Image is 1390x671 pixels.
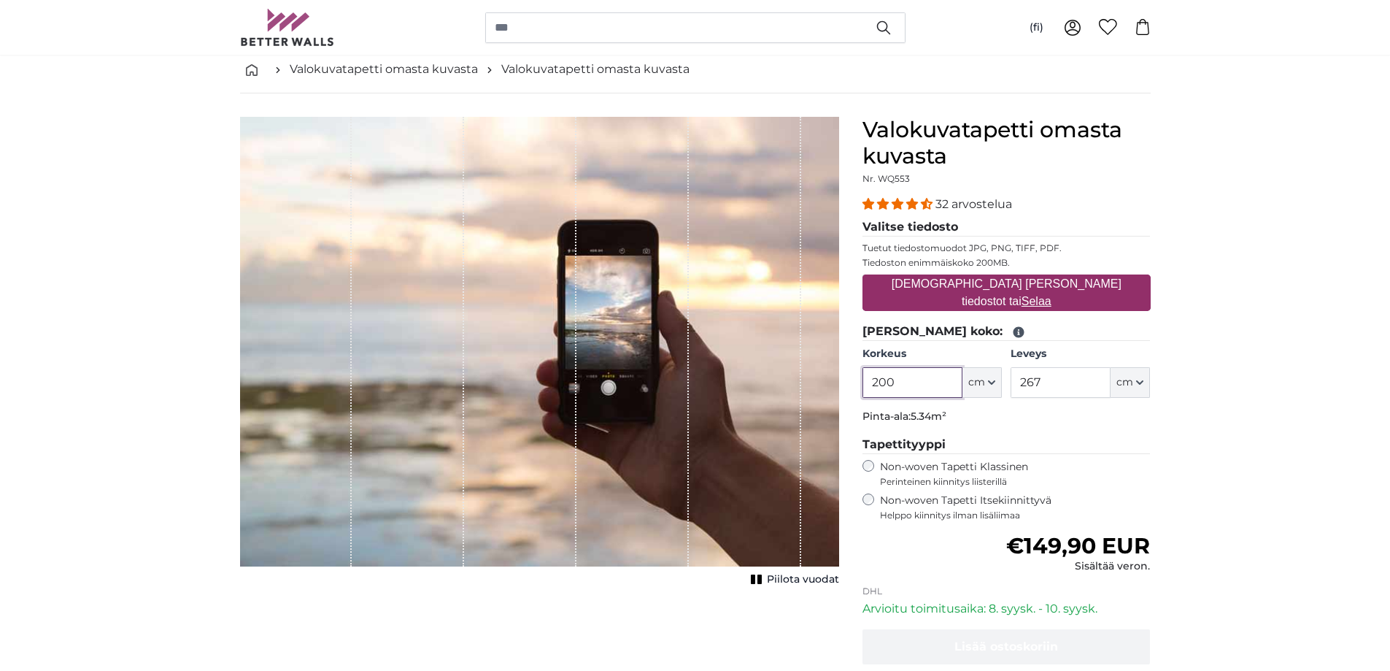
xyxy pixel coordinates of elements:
[862,242,1151,254] p: Tuetut tiedostomuodot JPG, PNG, TIFF, PDF.
[862,218,1151,237] legend: Valitse tiedosto
[1022,295,1051,307] u: Selaa
[1011,347,1150,361] label: Leveys
[862,629,1151,664] button: Lisää ostoskoriin
[240,46,1151,93] nav: breadcrumbs
[862,600,1151,618] p: Arvioitu toimitusaika: 8. syysk. - 10. syysk.
[1111,367,1150,398] button: cm
[911,410,946,423] span: 5.34m²
[962,367,1002,398] button: cm
[880,460,1151,488] label: Non-woven Tapetti Klassinen
[1116,375,1133,390] span: cm
[240,117,839,590] div: 1 of 1
[1018,15,1055,41] button: (fi)
[862,257,1151,269] p: Tiedoston enimmäiskoko 200MB.
[240,9,335,46] img: Betterwalls
[767,572,839,587] span: Piilota vuodat
[501,61,690,78] a: Valokuvatapetti omasta kuvasta
[862,347,1002,361] label: Korkeus
[880,494,1151,521] label: Non-woven Tapetti Itsekiinnittyvä
[862,117,1151,169] h1: Valokuvatapetti omasta kuvasta
[1006,532,1150,559] span: €149,90 EUR
[862,410,1151,424] p: Pinta-ala:
[862,436,1151,454] legend: Tapettityyppi
[880,510,1151,521] span: Helppo kiinnitys ilman lisäliimaa
[968,375,985,390] span: cm
[1006,559,1150,574] div: Sisältää veron.
[862,586,1151,597] p: DHL
[880,476,1151,488] span: Perinteinen kiinnitys liisterillä
[290,61,478,78] a: Valokuvatapetti omasta kuvasta
[862,323,1151,341] legend: [PERSON_NAME] koko:
[862,197,935,211] span: 4.31 stars
[862,269,1151,316] label: [DEMOGRAPHIC_DATA] [PERSON_NAME] tiedostot tai
[935,197,1012,211] span: 32 arvostelua
[862,173,910,184] span: Nr. WQ553
[746,570,839,590] button: Piilota vuodat
[954,640,1058,653] span: Lisää ostoskoriin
